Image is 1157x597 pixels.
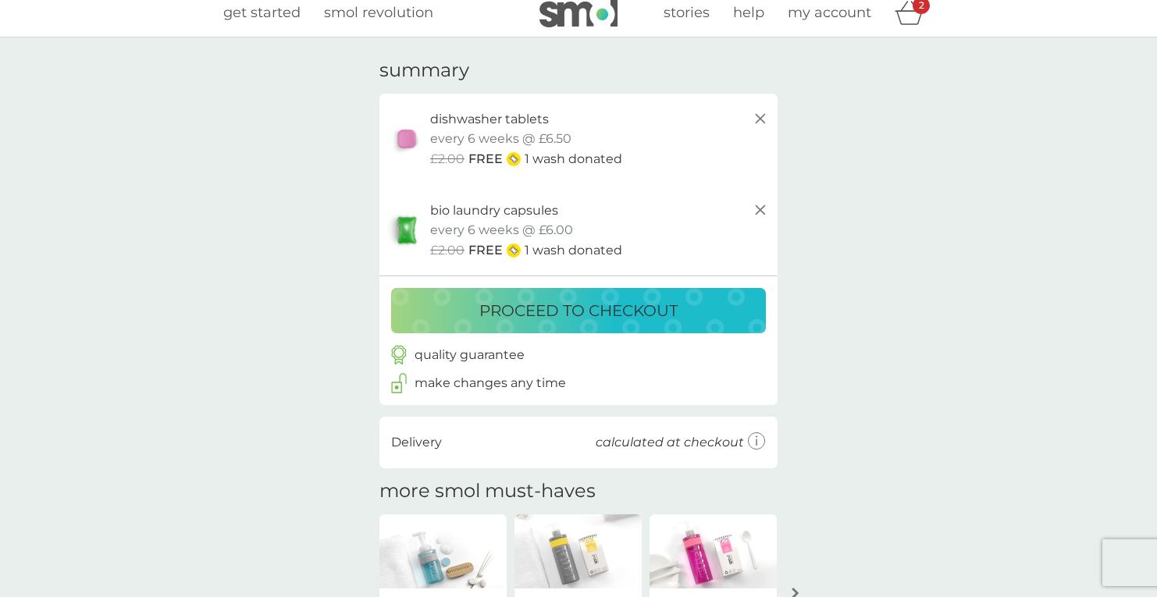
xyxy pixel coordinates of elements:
[391,288,766,333] button: proceed to checkout
[479,298,678,323] p: proceed to checkout
[664,4,710,21] span: stories
[664,2,710,24] a: stories
[430,129,571,149] p: every 6 weeks @ £6.50
[379,59,469,82] h3: summary
[379,480,596,503] h2: more smol must-haves
[430,149,465,169] span: £2.00
[223,2,301,24] a: get started
[430,109,549,130] p: dishwasher tablets
[430,240,465,261] span: £2.00
[525,149,622,169] p: 1 wash donated
[223,4,301,21] span: get started
[468,149,503,169] span: FREE
[525,240,622,261] p: 1 wash donated
[788,2,871,24] a: my account
[324,2,433,24] a: smol revolution
[415,345,525,365] p: quality guarantee
[391,432,442,453] p: Delivery
[596,432,744,453] p: calculated at checkout
[733,4,764,21] span: help
[430,201,558,221] p: bio laundry capsules
[468,240,503,261] span: FREE
[430,220,573,240] p: every 6 weeks @ £6.00
[733,2,764,24] a: help
[788,4,871,21] span: my account
[415,373,566,393] p: make changes any time
[324,4,433,21] span: smol revolution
